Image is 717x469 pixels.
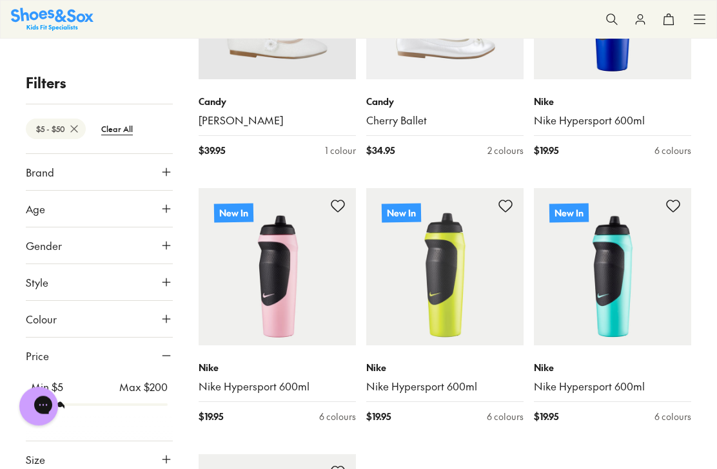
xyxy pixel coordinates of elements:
[534,95,691,109] p: Nike
[366,380,524,394] a: Nike Hypersport 600ml
[199,114,356,128] a: [PERSON_NAME]
[26,191,173,227] button: Age
[26,274,48,290] span: Style
[11,8,93,30] a: Shoes & Sox
[534,114,691,128] a: Nike Hypersport 600ml
[26,301,173,337] button: Colour
[366,361,524,375] p: Nike
[26,338,173,374] button: Price
[654,144,691,158] div: 6 colours
[26,164,54,180] span: Brand
[382,204,421,223] p: New In
[534,380,691,394] a: Nike Hypersport 600ml
[119,379,168,394] p: Max $ 200
[26,264,173,300] button: Style
[319,410,356,424] div: 6 colours
[366,189,524,346] a: New In
[31,379,63,394] p: Min $ 5
[366,114,524,128] a: Cherry Ballet
[487,144,524,158] div: 2 colours
[26,311,57,327] span: Colour
[11,8,93,30] img: SNS_Logo_Responsive.svg
[26,72,173,93] p: Filters
[487,410,524,424] div: 6 colours
[26,348,49,363] span: Price
[366,410,391,424] span: $ 19.95
[199,380,356,394] a: Nike Hypersport 600ml
[654,410,691,424] div: 6 colours
[534,361,691,375] p: Nike
[534,144,558,158] span: $ 19.95
[199,144,225,158] span: $ 39.95
[549,204,589,223] p: New In
[199,410,223,424] span: $ 19.95
[199,95,356,109] p: Candy
[26,154,173,190] button: Brand
[214,204,253,223] p: New In
[366,144,395,158] span: $ 34.95
[199,189,356,346] a: New In
[26,452,45,467] span: Size
[534,189,691,346] a: New In
[199,361,356,375] p: Nike
[366,95,524,109] p: Candy
[26,119,86,139] btn: $5 - $50
[325,144,356,158] div: 1 colour
[26,227,173,263] button: Gender
[26,201,45,216] span: Age
[91,117,143,140] btn: Clear All
[26,238,62,253] span: Gender
[13,383,64,430] iframe: Gorgias live chat messenger
[534,410,558,424] span: $ 19.95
